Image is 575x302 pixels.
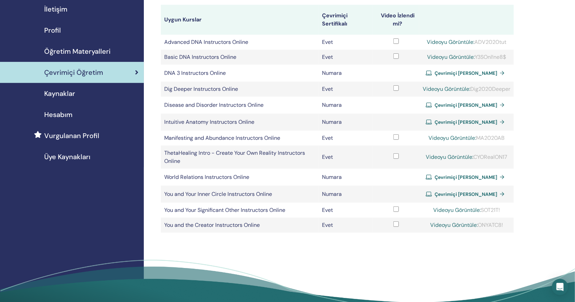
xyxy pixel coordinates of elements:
[161,146,319,169] td: ThetaHealing Intro - Create Your Own Reality Instructors Online
[161,186,319,203] td: You and Your Inner Circle Instructors Online
[435,70,497,76] span: Çevrimiçi [PERSON_NAME]
[319,186,373,203] td: Numara
[423,153,510,161] div: CYORealON17
[426,68,507,78] a: Çevrimiçi [PERSON_NAME]
[44,131,99,141] span: Vurgulanan Profil
[161,97,319,114] td: Disease and Disorder Instructors Online
[433,206,481,214] a: Videoyu Görüntüle:
[435,174,497,180] span: Çevrimiçi [PERSON_NAME]
[423,85,470,93] a: Videoyu Görüntüle:
[44,88,75,99] span: Kaynaklar
[319,35,373,50] td: Evet
[44,46,111,56] span: Öğretim Materyalleri
[319,5,373,35] th: Çevrimiçi Sertifikalı
[423,38,510,46] div: ADV2020tut
[161,114,319,131] td: Intuitive Anatomy Instructors Online
[161,218,319,233] td: You and the Creator Instructors Online
[435,119,497,125] span: Çevrimiçi [PERSON_NAME]
[319,50,373,65] td: Evet
[44,4,67,14] span: İletişim
[44,110,72,120] span: Hesabım
[319,97,373,114] td: Numara
[161,50,319,65] td: Basic DNA Instructors Online
[423,134,510,142] div: MA2020AB
[423,221,510,229] div: ONYATC8!
[373,5,419,35] th: Video İzlendi mi?
[161,5,319,35] th: Uygun Kurslar
[161,169,319,186] td: World Relations Instructors Online
[426,153,473,161] a: Videoyu Görüntüle:
[430,221,478,229] a: Videoyu Görüntüle:
[44,152,90,162] span: Üye Kaynakları
[427,53,475,61] a: Videoyu Görüntüle:
[161,65,319,82] td: DNA 3 Instructors Online
[552,279,568,295] div: Open Intercom Messenger
[319,203,373,218] td: Evet
[435,102,497,108] span: Çevrimiçi [PERSON_NAME]
[423,206,510,214] div: SOT21T!
[44,25,61,35] span: Profil
[319,146,373,169] td: Evet
[319,65,373,82] td: Numara
[161,82,319,97] td: Dig Deeper Instructors Online
[426,172,507,182] a: Çevrimiçi [PERSON_NAME]
[427,38,474,46] a: Videoyu Görüntüle:
[426,100,507,110] a: Çevrimiçi [PERSON_NAME]
[428,134,476,141] a: Videoyu Görüntüle:
[319,218,373,233] td: Evet
[44,67,103,78] span: Çevrimiçi Öğretim
[319,169,373,186] td: Numara
[161,35,319,50] td: Advanced DNA Instructors Online
[161,203,319,218] td: You and Your Significant Other Instructors Online
[435,191,497,197] span: Çevrimiçi [PERSON_NAME]
[426,189,507,199] a: Çevrimiçi [PERSON_NAME]
[161,131,319,146] td: Manifesting and Abundance Instructors Online
[426,117,507,127] a: Çevrimiçi [PERSON_NAME]
[319,82,373,97] td: Evet
[319,114,373,131] td: Numara
[423,85,510,93] div: Dig2020Deeper
[319,131,373,146] td: Evet
[423,53,510,61] div: Y3SOnl!ne8$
